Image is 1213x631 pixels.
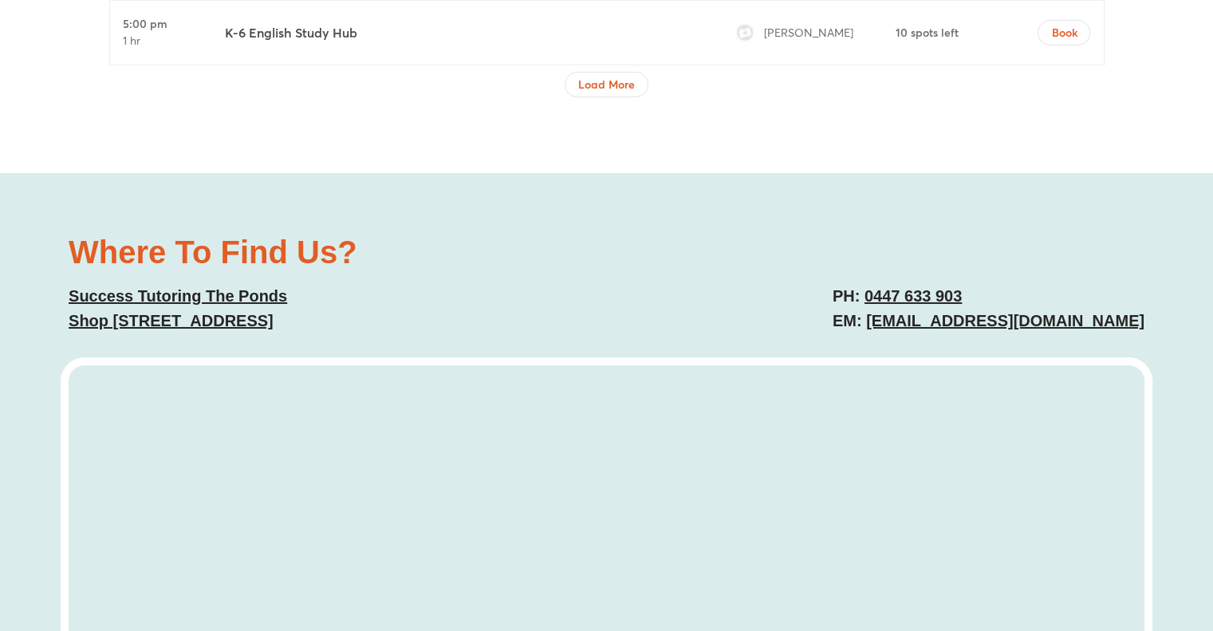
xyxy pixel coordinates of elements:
[69,287,287,329] a: Success Tutoring The PondsShop [STREET_ADDRESS]
[833,312,862,329] span: EM:
[866,312,1144,329] a: [EMAIL_ADDRESS][DOMAIN_NAME]
[947,452,1213,631] iframe: Chat Widget
[833,287,860,305] span: PH:
[864,287,962,305] a: 0447 633 903
[69,236,590,268] h2: Where To Find Us?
